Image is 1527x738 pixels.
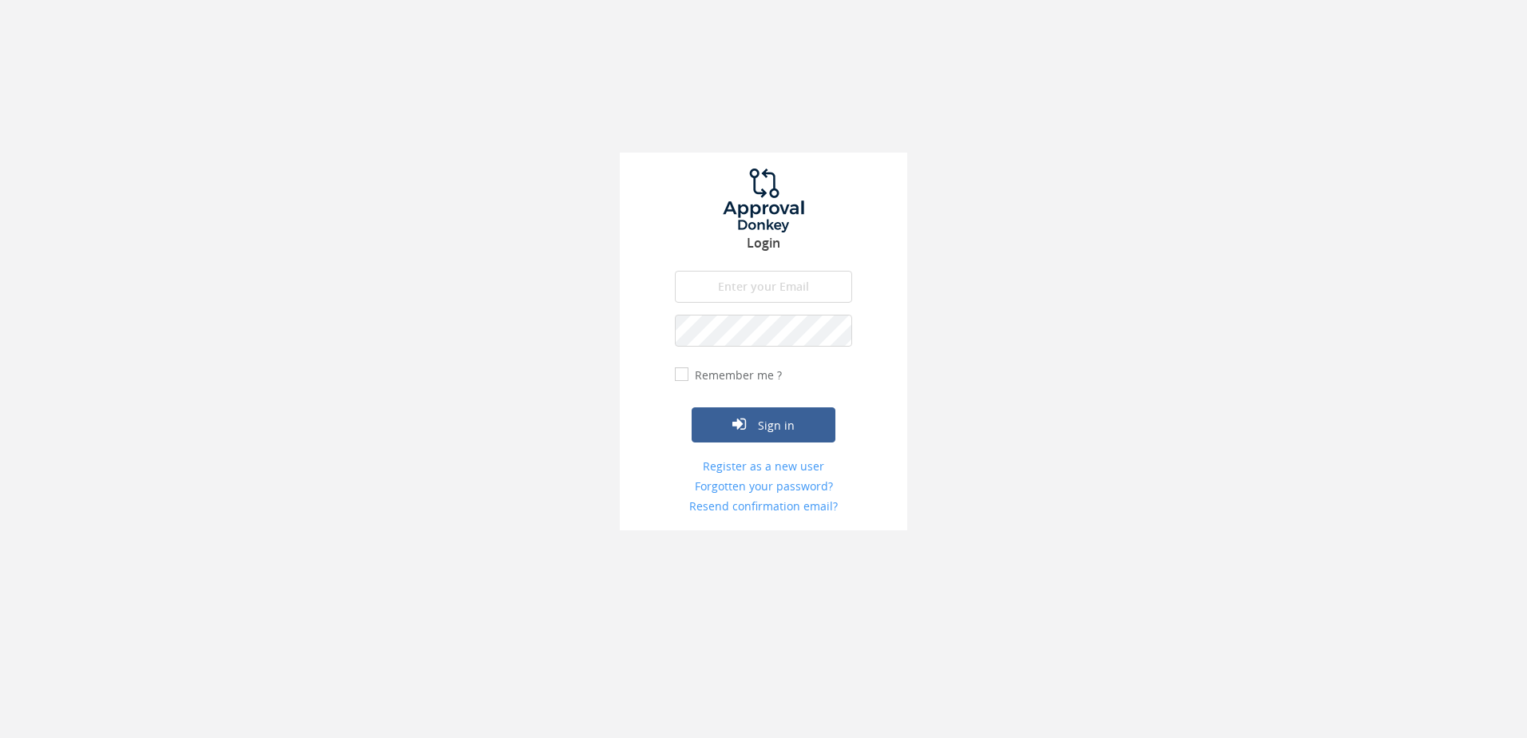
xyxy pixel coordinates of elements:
label: Remember me ? [691,367,782,383]
h3: Login [620,236,907,251]
a: Forgotten your password? [675,478,852,494]
button: Sign in [692,407,835,442]
input: Enter your Email [675,271,852,303]
img: logo.png [704,169,823,232]
a: Resend confirmation email? [675,498,852,514]
a: Register as a new user [675,458,852,474]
